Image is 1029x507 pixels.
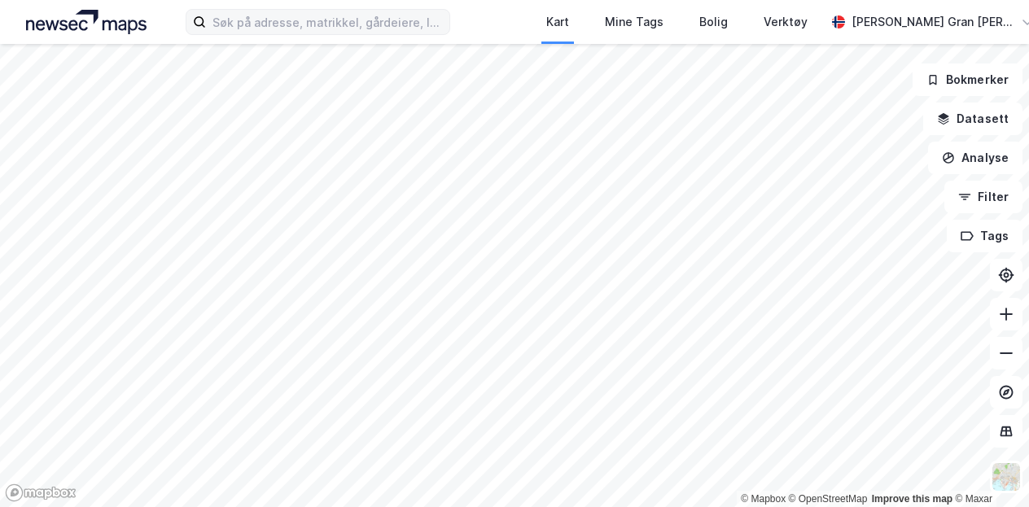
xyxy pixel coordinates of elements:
button: Analyse [928,142,1022,174]
button: Bokmerker [913,63,1022,96]
button: Datasett [923,103,1022,135]
div: Mine Tags [605,12,663,32]
a: Mapbox homepage [5,483,77,502]
button: Filter [944,181,1022,213]
button: Tags [947,220,1022,252]
a: Mapbox [741,493,786,505]
img: logo.a4113a55bc3d86da70a041830d287a7e.svg [26,10,147,34]
div: [PERSON_NAME] Gran [PERSON_NAME] [852,12,1014,32]
div: Verktøy [764,12,808,32]
input: Søk på adresse, matrikkel, gårdeiere, leietakere eller personer [206,10,449,34]
div: Kart [546,12,569,32]
div: Bolig [699,12,728,32]
a: OpenStreetMap [789,493,868,505]
iframe: Chat Widget [948,429,1029,507]
a: Improve this map [872,493,952,505]
div: Kontrollprogram for chat [948,429,1029,507]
